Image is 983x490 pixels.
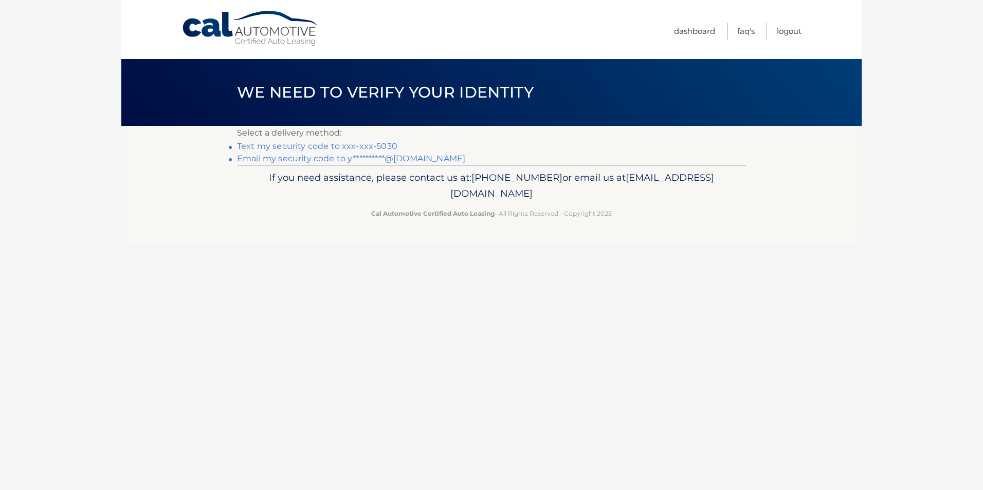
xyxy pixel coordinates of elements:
[237,154,465,163] a: Email my security code to y**********@[DOMAIN_NAME]
[674,23,715,40] a: Dashboard
[237,126,746,140] p: Select a delivery method:
[181,10,320,47] a: Cal Automotive
[237,83,534,102] span: We need to verify your identity
[237,141,397,151] a: Text my security code to xxx-xxx-5030
[737,23,755,40] a: FAQ's
[244,208,739,219] p: - All Rights Reserved - Copyright 2025
[244,169,739,202] p: If you need assistance, please contact us at: or email us at
[777,23,802,40] a: Logout
[371,210,495,217] strong: Cal Automotive Certified Auto Leasing
[471,172,562,183] span: [PHONE_NUMBER]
